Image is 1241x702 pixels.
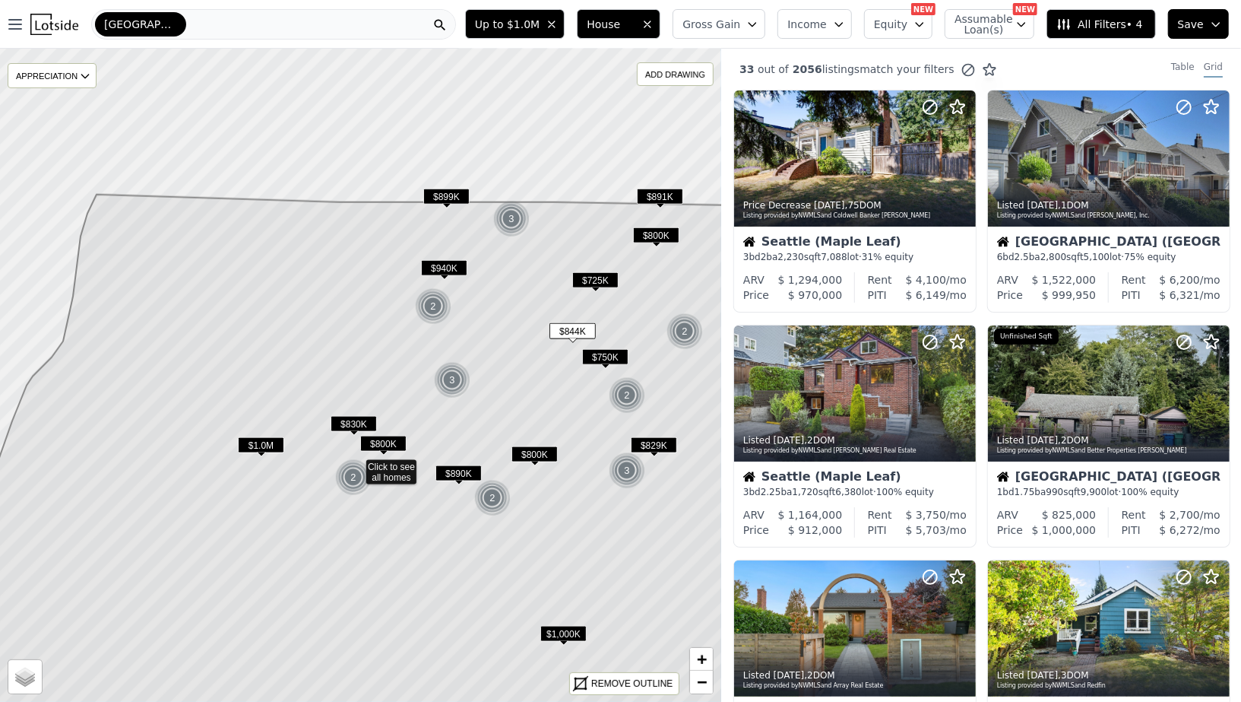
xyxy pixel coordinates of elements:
div: /mo [1146,507,1220,523]
div: $800K [511,446,558,469]
span: − [697,672,707,691]
span: House [587,17,635,32]
div: $725K [572,272,619,294]
div: /mo [887,287,967,303]
button: Up to $1.0M [465,9,565,39]
span: $ 6,149 [906,289,946,301]
img: Lotside [30,14,78,35]
div: 2 [666,313,703,350]
span: $ 5,703 [906,524,946,536]
img: House [743,471,755,483]
span: $ 1,522,000 [1032,274,1097,286]
span: All Filters • 4 [1056,17,1142,32]
img: g1.png [609,453,646,489]
img: g1.png [474,480,511,516]
div: $940K [421,260,467,282]
div: NEW [1013,3,1037,15]
img: g1.png [666,313,704,350]
span: $725K [572,272,619,288]
span: $800K [511,446,558,462]
div: Price [743,523,769,538]
div: PITI [1122,287,1141,303]
span: 990 [1046,487,1064,497]
span: $750K [582,349,628,365]
div: Rent [868,507,892,523]
a: Listed [DATE],1DOMListing provided byNWMLSand [PERSON_NAME], Inc.House[GEOGRAPHIC_DATA] ([GEOGRAP... [987,90,1229,313]
div: Price [997,523,1023,538]
span: Up to $1.0M [475,17,540,32]
span: $891K [637,189,683,205]
span: $ 6,321 [1160,289,1200,301]
div: out of listings [721,62,997,78]
time: 2025-09-25 21:48 [774,670,805,681]
div: /mo [1146,272,1220,287]
span: 2056 [789,63,822,75]
div: Listing provided by NWMLS and Redfin [997,681,1222,691]
div: $891K [637,189,683,211]
button: Income [777,9,852,39]
div: Rent [868,272,892,287]
span: $ 999,950 [1042,289,1096,301]
span: $ 970,000 [788,289,842,301]
span: 6,380 [836,487,862,497]
img: g1.png [434,362,471,399]
span: $800K [360,436,407,452]
div: Listed , 2 DOM [997,434,1222,446]
div: Table [1171,61,1195,78]
span: $ 1,164,000 [778,509,843,521]
span: Save [1178,17,1204,32]
span: 2,800 [1040,252,1066,262]
span: $ 6,200 [1160,274,1200,286]
a: Listed [DATE],2DOMListing provided byNWMLSand Better Properties [PERSON_NAME]Unfinished SqftHouse... [987,325,1229,548]
div: 2 [335,459,372,496]
a: Listed [DATE],2DOMListing provided byNWMLSand [PERSON_NAME] Real EstateHouseSeattle (Maple Leaf)3... [733,325,975,548]
div: $1.0M [238,437,284,459]
a: Zoom in [690,648,713,671]
button: Equity [864,9,932,39]
div: /mo [887,523,967,538]
div: $750K [582,349,628,371]
span: $890K [435,465,482,481]
span: $ 4,100 [906,274,946,286]
div: 2 [609,377,645,414]
time: 2025-09-26 23:23 [814,200,845,211]
div: Listing provided by NWMLS and Coldwell Banker [PERSON_NAME] [743,211,968,221]
div: 3 [434,362,470,399]
div: NEW [911,3,935,15]
img: g1.png [415,288,452,325]
span: $1,000K [540,626,587,642]
div: /mo [1141,523,1220,538]
div: $829K [631,437,677,459]
button: Assumable Loan(s) [945,9,1034,39]
button: Save [1168,9,1229,39]
span: $ 2,700 [1160,509,1200,521]
div: $800K [633,227,679,249]
div: 2 [415,288,451,325]
div: /mo [1141,287,1220,303]
span: 1,720 [793,487,818,497]
img: g1.png [335,459,372,496]
div: Listed , 2 DOM [743,434,968,446]
div: [GEOGRAPHIC_DATA] ([GEOGRAPHIC_DATA]) [997,471,1220,486]
div: ADD DRAWING [638,63,713,85]
div: 6 bd 2.5 ba sqft lot · 75% equity [997,251,1220,263]
div: Rent [1122,272,1146,287]
span: $ 6,272 [1160,524,1200,536]
a: Zoom out [690,671,713,694]
img: House [997,236,1009,248]
div: Seattle (Maple Leaf) [743,236,967,251]
div: Listed , 2 DOM [743,669,968,681]
time: 2025-09-26 00:00 [1027,435,1059,446]
a: Layers [8,660,42,694]
div: $899K [423,189,470,211]
div: Listing provided by NWMLS and Array Real Estate [743,681,968,691]
span: Assumable Loan(s) [954,14,1003,35]
span: match your filters [860,62,954,77]
div: [GEOGRAPHIC_DATA] ([GEOGRAPHIC_DATA]) [997,236,1220,251]
span: $800K [633,227,679,243]
div: ARV [997,507,1018,523]
div: $800K [360,436,407,458]
span: $844K [549,323,596,339]
div: Listing provided by NWMLS and [PERSON_NAME] Real Estate [743,446,968,456]
span: $ 3,750 [906,509,946,521]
